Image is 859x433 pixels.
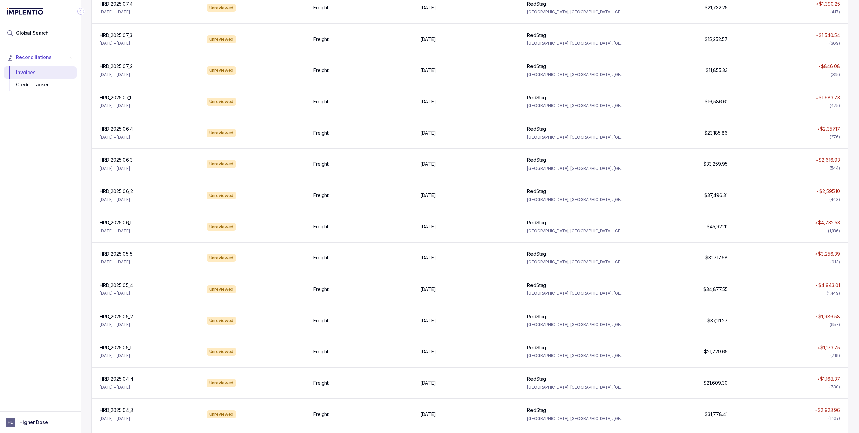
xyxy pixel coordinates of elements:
p: Freight [313,348,329,355]
p: Freight [313,192,329,199]
p: RedStag [527,63,546,70]
div: (1,186) [828,228,840,234]
p: [GEOGRAPHIC_DATA], [GEOGRAPHIC_DATA], [GEOGRAPHIC_DATA], [GEOGRAPHIC_DATA] (SWT1) [527,71,626,78]
div: (369) [829,40,840,47]
p: HRD_2025.07_3 [100,32,132,39]
div: (1,102) [828,415,840,422]
p: $1,540.54 [819,32,840,39]
p: $15,252.57 [705,36,728,43]
div: (913) [830,259,840,266]
p: HRD_2025.05_1 [100,344,131,351]
p: $1,390.25 [819,1,840,7]
div: Unreviewed [207,129,236,137]
p: [GEOGRAPHIC_DATA], [GEOGRAPHIC_DATA], [GEOGRAPHIC_DATA], [GEOGRAPHIC_DATA] (SWT1) [527,384,626,391]
p: RedStag [527,94,546,101]
div: Unreviewed [207,4,236,12]
img: red pointer upwards [815,410,817,411]
p: [DATE] [420,67,436,74]
p: RedStag [527,157,546,163]
p: Freight [313,317,329,324]
p: [DATE] – [DATE] [100,321,130,328]
div: (443) [829,196,840,203]
div: Credit Tracker [9,79,71,91]
p: [DATE] [420,192,436,199]
p: [DATE] [420,317,436,324]
p: [GEOGRAPHIC_DATA], [GEOGRAPHIC_DATA], [GEOGRAPHIC_DATA], [GEOGRAPHIC_DATA] (SWT1) [527,321,626,328]
p: HRD_2025.07_1 [100,94,131,101]
p: Freight [313,380,329,386]
p: $33,259.95 [703,161,728,167]
p: [GEOGRAPHIC_DATA], [GEOGRAPHIC_DATA], [GEOGRAPHIC_DATA], [GEOGRAPHIC_DATA] (SWT1) [527,259,626,266]
p: [GEOGRAPHIC_DATA], [GEOGRAPHIC_DATA], [GEOGRAPHIC_DATA], [GEOGRAPHIC_DATA] (SWT1) [527,165,626,172]
p: $31,717.68 [705,254,728,261]
p: [DATE] [420,411,436,418]
p: $2,923.96 [818,407,840,414]
div: Unreviewed [207,160,236,168]
p: $21,609.30 [704,380,728,386]
p: [DATE] [420,161,436,167]
p: $31,778.41 [705,411,728,418]
p: [DATE] [420,98,436,105]
p: $846.08 [821,63,840,70]
img: red pointer upwards [817,191,819,192]
div: Reconciliations [4,65,77,92]
p: [DATE] – [DATE] [100,352,130,359]
p: [DATE] [420,223,436,230]
img: red pointer upwards [816,3,818,5]
p: $2,357.17 [820,126,840,132]
div: (544) [830,165,840,172]
p: [DATE] – [DATE] [100,9,130,15]
div: Unreviewed [207,317,236,325]
p: [DATE] – [DATE] [100,40,130,47]
p: [GEOGRAPHIC_DATA], [GEOGRAPHIC_DATA], [GEOGRAPHIC_DATA], [GEOGRAPHIC_DATA] (SWT1) [527,134,626,141]
p: $23,185.86 [704,130,728,136]
img: red pointer upwards [818,347,820,349]
img: red pointer upwards [817,378,819,380]
p: RedStag [527,407,546,414]
p: HRD_2025.07_4 [100,1,133,7]
p: [DATE] – [DATE] [100,384,130,391]
p: Higher Dose [19,419,48,426]
img: red pointer upwards [816,35,818,36]
div: Unreviewed [207,192,236,200]
img: red pointer upwards [815,222,817,224]
p: $1,986.58 [818,313,840,320]
p: Freight [313,98,329,105]
p: Freight [313,161,329,167]
p: [GEOGRAPHIC_DATA], [GEOGRAPHIC_DATA], [GEOGRAPHIC_DATA], [GEOGRAPHIC_DATA] (SWT1) [527,290,626,297]
p: $45,921.11 [707,223,728,230]
p: RedStag [527,344,546,351]
p: $16,586.61 [705,98,728,105]
p: $37,496.31 [704,192,728,199]
p: RedStag [527,251,546,257]
div: (1,449) [827,290,840,297]
p: [DATE] [420,380,436,386]
p: RedStag [527,376,546,382]
p: RedStag [527,1,546,7]
p: Freight [313,67,329,74]
p: [DATE] [420,348,436,355]
p: RedStag [527,126,546,132]
p: HRD_2025.05_4 [100,282,133,289]
div: (730) [829,384,840,390]
div: (475) [830,102,840,109]
p: Freight [313,223,329,230]
p: HRD_2025.05_2 [100,313,133,320]
p: HRD_2025.04_3 [100,407,133,414]
span: Global Search [16,30,49,36]
p: RedStag [527,219,546,226]
img: red pointer upwards [816,97,818,99]
p: Freight [313,130,329,136]
p: $2,616.93 [819,157,840,163]
p: $1,173.75 [820,344,840,351]
p: [DATE] [420,130,436,136]
div: Invoices [9,66,71,79]
p: [DATE] – [DATE] [100,290,130,297]
div: (276) [830,134,840,140]
p: $34,877.55 [703,286,728,293]
p: HRD_2025.06_2 [100,188,133,195]
p: $37,111.27 [707,317,728,324]
p: HRD_2025.06_4 [100,126,133,132]
div: (719) [830,352,840,359]
div: Unreviewed [207,348,236,356]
